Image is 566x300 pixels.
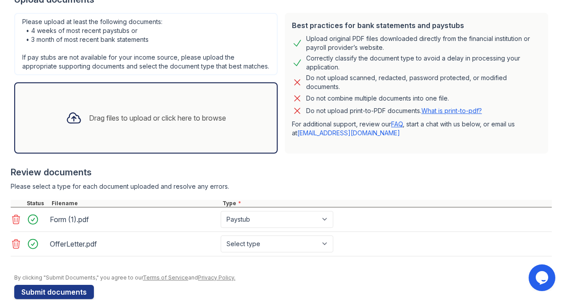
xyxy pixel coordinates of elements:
[89,113,226,123] div: Drag files to upload or click here to browse
[25,200,50,207] div: Status
[529,264,557,291] iframe: chat widget
[306,34,541,52] div: Upload original PDF files downloaded directly from the financial institution or payroll provider’...
[306,54,541,72] div: Correctly classify the document type to avoid a delay in processing your application.
[14,285,94,299] button: Submit documents
[14,13,278,75] div: Please upload at least the following documents: • 4 weeks of most recent paystubs or • 3 month of...
[306,93,449,104] div: Do not combine multiple documents into one file.
[421,107,482,114] a: What is print-to-pdf?
[143,274,188,281] a: Terms of Service
[50,200,221,207] div: Filename
[391,120,403,128] a: FAQ
[306,106,482,115] p: Do not upload print-to-PDF documents.
[306,73,541,91] div: Do not upload scanned, redacted, password protected, or modified documents.
[221,200,552,207] div: Type
[11,166,552,178] div: Review documents
[14,274,552,281] div: By clicking "Submit Documents," you agree to our and
[198,274,235,281] a: Privacy Policy.
[292,120,541,138] p: For additional support, review our , start a chat with us below, or email us at
[292,20,541,31] div: Best practices for bank statements and paystubs
[11,182,552,191] div: Please select a type for each document uploaded and resolve any errors.
[50,237,217,251] div: OfferLetter.pdf
[297,129,400,137] a: [EMAIL_ADDRESS][DOMAIN_NAME]
[50,212,217,227] div: Form (1).pdf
